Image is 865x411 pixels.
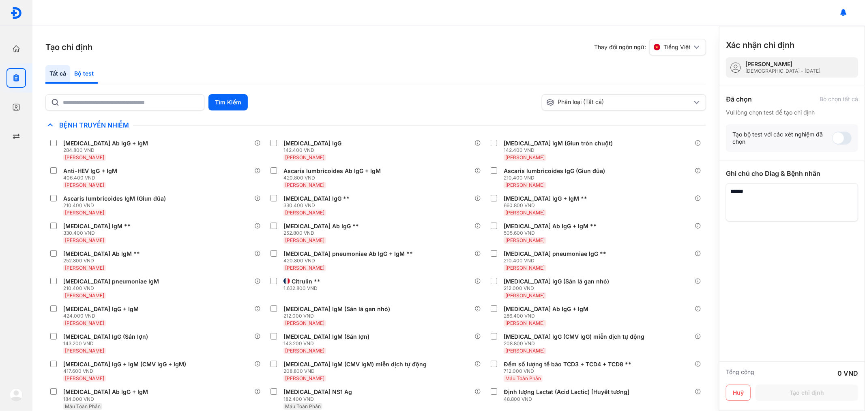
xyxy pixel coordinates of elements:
[63,305,139,313] div: [MEDICAL_DATA] IgG + IgM
[285,182,324,188] span: [PERSON_NAME]
[285,237,324,243] span: [PERSON_NAME]
[285,154,324,160] span: [PERSON_NAME]
[285,265,324,271] span: [PERSON_NAME]
[504,333,644,340] div: [MEDICAL_DATA] IgG (CMV IgG) miễn dịch tự động
[504,361,631,368] div: Đếm số lượng tế bào TCD3 + TCD4 + TCD8 **
[504,313,592,319] div: 286.400 VND
[283,313,393,319] div: 212.000 VND
[504,167,605,175] div: Ascaris lumbricoides IgG (Giun đũa)
[70,65,98,84] div: Bộ test
[504,278,609,285] div: [MEDICAL_DATA] IgG (Sán lá gan nhỏ)
[726,385,751,401] button: Huỷ
[505,265,545,271] span: [PERSON_NAME]
[63,147,151,154] div: 284.800 VND
[504,305,588,313] div: [MEDICAL_DATA] Ab IgG + IgM
[283,202,353,209] div: 330.400 VND
[292,278,320,285] div: Citrulin **
[63,368,189,374] div: 417.600 VND
[65,348,104,354] span: [PERSON_NAME]
[285,320,324,326] span: [PERSON_NAME]
[65,320,104,326] span: [PERSON_NAME]
[283,175,384,181] div: 420.800 VND
[726,169,858,178] div: Ghi chú cho Diag & Bệnh nhân
[63,195,166,202] div: Ascaris lumbricoides IgM (Giun đũa)
[283,223,359,230] div: [MEDICAL_DATA] Ab IgG **
[63,278,159,285] div: [MEDICAL_DATA] pneumoniae IgM
[504,223,597,230] div: [MEDICAL_DATA] Ab IgG + IgM **
[820,95,858,103] div: Bỏ chọn tất cả
[504,202,590,209] div: 660.800 VND
[732,131,832,145] div: Tạo bộ test với các xét nghiệm đã chọn
[285,210,324,216] span: [PERSON_NAME]
[283,361,427,368] div: [MEDICAL_DATA] IgM (CMV IgM) miễn dịch tự động
[63,230,134,236] div: 330.400 VND
[45,41,92,53] h3: Tạo chỉ định
[10,388,23,401] img: logo
[283,257,416,264] div: 420.800 VND
[283,147,345,154] div: 142.400 VND
[63,285,162,292] div: 210.400 VND
[505,182,545,188] span: [PERSON_NAME]
[65,210,104,216] span: [PERSON_NAME]
[504,230,600,236] div: 505.600 VND
[283,285,324,292] div: 1.632.800 VND
[505,292,545,299] span: [PERSON_NAME]
[756,385,858,401] button: Tạo chỉ định
[63,388,148,396] div: [MEDICAL_DATA] Ab IgG + IgM
[504,195,587,202] div: [MEDICAL_DATA] IgG + IgM **
[63,175,120,181] div: 406.400 VND
[63,340,151,347] div: 143.200 VND
[283,250,413,257] div: [MEDICAL_DATA] pneumoniae Ab IgG + IgM **
[283,230,362,236] div: 252.800 VND
[285,403,321,409] span: Máu Toàn Phần
[745,68,820,74] div: [DEMOGRAPHIC_DATA] - [DATE]
[504,250,606,257] div: [MEDICAL_DATA] pneumoniae IgG **
[208,94,248,110] button: Tìm Kiếm
[504,388,629,396] div: Định lượng Lactat (Acid Lactic) [Huyết tương]
[726,94,752,104] div: Đã chọn
[65,237,104,243] span: [PERSON_NAME]
[283,333,369,340] div: [MEDICAL_DATA] IgM (Sán lợn)
[285,348,324,354] span: [PERSON_NAME]
[283,340,373,347] div: 143.200 VND
[10,7,22,19] img: logo
[504,175,608,181] div: 210.400 VND
[505,210,545,216] span: [PERSON_NAME]
[65,375,104,381] span: [PERSON_NAME]
[65,265,104,271] span: [PERSON_NAME]
[283,167,381,175] div: Ascaris lumbricoides Ab IgG + IgM
[55,121,133,129] span: Bệnh Truyền Nhiễm
[504,340,648,347] div: 208.800 VND
[837,368,858,378] div: 0 VND
[663,43,691,51] span: Tiếng Việt
[283,396,355,402] div: 182.400 VND
[505,154,545,160] span: [PERSON_NAME]
[504,140,613,147] div: [MEDICAL_DATA] IgM (Giun tròn chuột)
[63,396,151,402] div: 184.000 VND
[505,375,541,381] span: Máu Toàn Phần
[63,250,140,257] div: [MEDICAL_DATA] Ab IgM **
[63,333,148,340] div: [MEDICAL_DATA] IgG (Sán lợn)
[65,154,104,160] span: [PERSON_NAME]
[65,403,101,409] span: Máu Toàn Phần
[726,109,858,116] div: Vui lòng chọn test để tạo chỉ định
[63,167,117,175] div: Anti-HEV IgG + IgM
[63,313,142,319] div: 424.000 VND
[505,237,545,243] span: [PERSON_NAME]
[283,195,350,202] div: [MEDICAL_DATA] IgG **
[745,61,820,68] div: [PERSON_NAME]
[65,292,104,299] span: [PERSON_NAME]
[504,368,635,374] div: 712.000 VND
[65,182,104,188] span: [PERSON_NAME]
[285,375,324,381] span: [PERSON_NAME]
[546,98,692,106] div: Phân loại (Tất cả)
[63,202,169,209] div: 210.400 VND
[504,257,610,264] div: 210.400 VND
[63,257,143,264] div: 252.800 VND
[726,39,794,51] h3: Xác nhận chỉ định
[505,348,545,354] span: [PERSON_NAME]
[63,223,131,230] div: [MEDICAL_DATA] IgM **
[283,140,341,147] div: [MEDICAL_DATA] IgG
[594,39,706,55] div: Thay đổi ngôn ngữ:
[504,396,633,402] div: 48.800 VND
